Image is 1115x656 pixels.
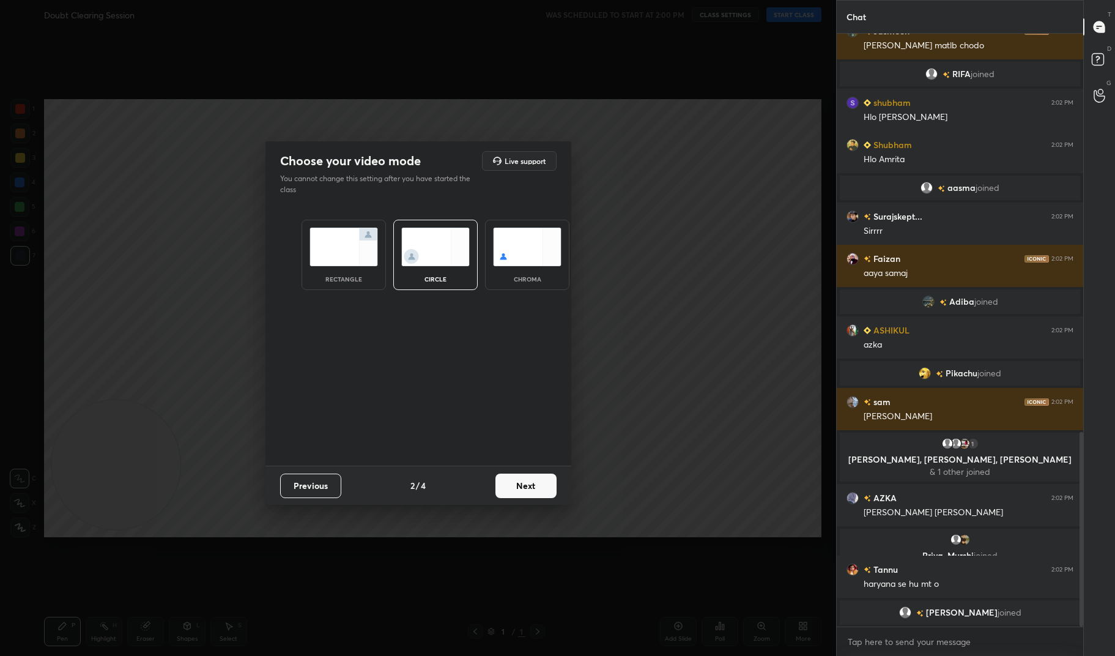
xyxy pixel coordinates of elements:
[864,567,871,573] img: no-rating-badge.077c3623.svg
[921,182,933,194] img: default.png
[1051,398,1073,406] div: 2:02 PM
[949,297,974,307] span: Adiba
[864,327,871,334] img: Learner_Badge_beginner_1_8b307cf2a0.svg
[943,72,950,78] img: no-rating-badge.077c3623.svg
[976,183,999,193] span: joined
[847,551,1073,561] p: Priya, Murshi
[864,267,1073,280] div: aaya samaj
[1051,99,1073,106] div: 2:02 PM
[871,138,912,151] h6: Shubham
[846,211,859,223] img: 9e5e6ce494bf405a91ade5a806f00c60.jpg
[871,491,897,504] h6: AZKA
[410,479,415,492] h4: 2
[916,610,924,617] img: no-rating-badge.077c3623.svg
[319,276,368,282] div: rectangle
[864,507,1073,519] div: [PERSON_NAME] [PERSON_NAME]
[939,299,947,306] img: no-rating-badge.077c3623.svg
[505,157,546,165] h5: Live support
[864,225,1073,237] div: Sirrrr
[1051,141,1073,149] div: 2:02 PM
[421,479,426,492] h4: 4
[846,253,859,265] img: e30f6d4924d64e59a3b44192a6e07375.jpg
[926,608,998,617] span: [PERSON_NAME]
[925,68,938,80] img: default.png
[864,214,871,220] img: no-rating-badge.077c3623.svg
[846,492,859,504] img: 28f2cbcc882b4409bea7b9bf90d9b4ee.jpg
[864,154,1073,166] div: Hlo Amrita
[847,467,1073,477] p: & 1 other joined
[1108,10,1111,19] p: T
[864,99,871,106] img: Learner_Badge_beginner_1_8b307cf2a0.svg
[1024,398,1049,406] img: iconic-dark.1390631f.png
[280,153,421,169] h2: Choose your video mode
[958,534,971,546] img: caa92c894f99420aa0c809ac8c137e93.jpg
[309,228,378,266] img: normalScreenIcon.ae25ed63.svg
[846,396,859,408] img: 04efca21a71a47f6a246f0e467f6b076.jpg
[847,455,1073,464] p: [PERSON_NAME], [PERSON_NAME], [PERSON_NAME]
[493,228,561,266] img: chromaScreenIcon.c19ab0a0.svg
[922,296,935,308] img: 568b024f8cad4f9db7598755fb583bbd.jpg
[950,438,962,450] img: default.png
[846,564,859,576] img: 65e317dc71ae4dab80e0feef204486bf.jpg
[846,97,859,109] img: 3
[974,297,998,307] span: joined
[950,534,962,546] img: default.png
[864,495,871,502] img: no-rating-badge.077c3623.svg
[837,34,1083,627] div: grid
[1051,213,1073,220] div: 2:02 PM
[871,96,911,109] h6: shubham
[1051,255,1073,263] div: 2:02 PM
[977,368,1001,378] span: joined
[936,371,943,378] img: no-rating-badge.077c3623.svg
[958,438,971,450] img: aab00cf80bb64594b7d028143af8ac8a.jpg
[864,40,1073,52] div: [PERSON_NAME] matlb chodo
[1107,44,1111,53] p: D
[864,578,1073,591] div: haryana se hu mt o
[871,324,909,337] h6: ASHIKUL
[919,367,931,379] img: b15c5722b96a4905b827a2886e386171.jpg
[864,111,1073,124] div: Hlo [PERSON_NAME]
[416,479,420,492] h4: /
[401,228,470,266] img: circleScreenIcon.acc0effb.svg
[864,141,871,149] img: Learner_Badge_beginner_1_8b307cf2a0.svg
[899,606,911,619] img: default.png
[411,276,460,282] div: circle
[864,256,871,263] img: no-rating-badge.077c3623.svg
[967,438,979,450] div: 1
[1106,78,1111,88] p: G
[998,608,1021,617] span: joined
[941,438,954,450] img: default.png
[946,368,977,378] span: Pikachu
[846,324,859,337] img: a0a3b10887f74a508566167b03abf061.jpg
[280,474,341,498] button: Previous
[864,411,1073,423] div: [PERSON_NAME]
[938,185,945,192] img: no-rating-badge.077c3623.svg
[971,69,995,79] span: joined
[864,339,1073,351] div: azka
[952,69,971,79] span: RIFA
[871,563,898,576] h6: Tannu
[947,183,976,193] span: aasma
[846,139,859,151] img: 69fed139950a4825a8c06a9b8858dd99.jpg
[974,550,998,561] span: joined
[1051,566,1073,573] div: 2:02 PM
[1024,255,1049,263] img: iconic-dark.1390631f.png
[503,276,552,282] div: chroma
[1051,327,1073,334] div: 2:02 PM
[864,399,871,406] img: no-rating-badge.077c3623.svg
[495,474,557,498] button: Next
[837,1,876,33] p: Chat
[871,210,922,223] h6: Surajskept...
[871,252,900,265] h6: Faizan
[1051,494,1073,502] div: 2:02 PM
[871,395,891,408] h6: sam
[280,173,478,195] p: You cannot change this setting after you have started the class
